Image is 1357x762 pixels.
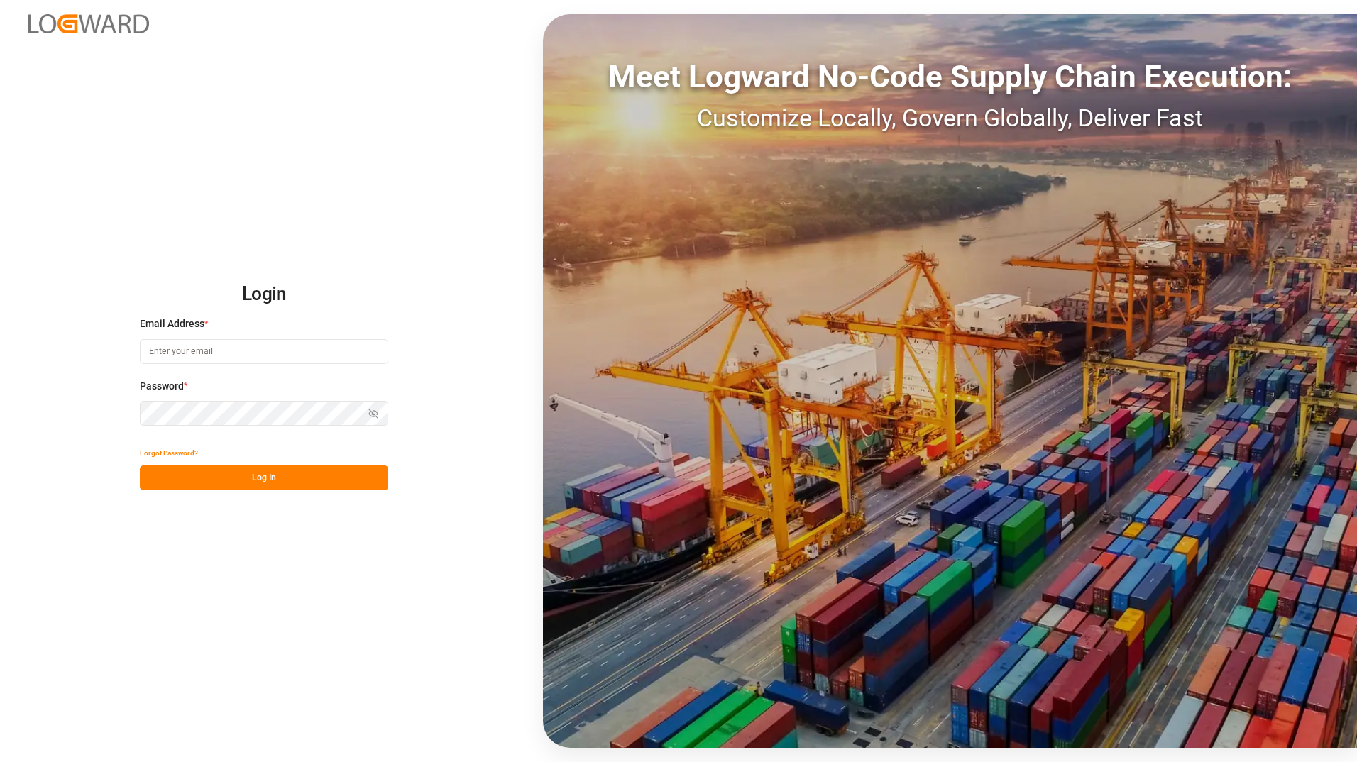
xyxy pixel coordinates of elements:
[140,465,388,490] button: Log In
[28,14,149,33] img: Logward_new_orange.png
[140,379,184,394] span: Password
[140,441,198,465] button: Forgot Password?
[543,100,1357,136] div: Customize Locally, Govern Globally, Deliver Fast
[140,339,388,364] input: Enter your email
[140,316,204,331] span: Email Address
[140,272,388,317] h2: Login
[543,53,1357,100] div: Meet Logward No-Code Supply Chain Execution:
